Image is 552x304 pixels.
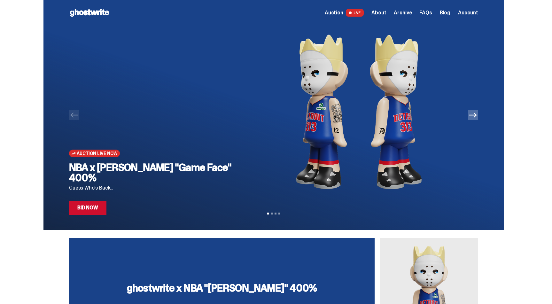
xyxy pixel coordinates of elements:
[419,10,432,15] a: FAQs
[69,162,239,183] h2: NBA x [PERSON_NAME] "Game Face" 400%
[250,26,468,198] img: NBA x Eminem "Game Face" 400%
[440,10,450,15] a: Blog
[271,213,273,214] button: View slide 2
[127,283,317,293] h3: ghostwrite x NBA "[PERSON_NAME]" 400%
[458,10,478,15] a: Account
[69,201,106,215] a: Bid Now
[278,213,280,214] button: View slide 4
[346,9,364,17] span: LIVE
[394,10,412,15] a: Archive
[325,10,343,15] span: Auction
[77,151,117,156] span: Auction Live Now
[325,9,364,17] a: Auction LIVE
[69,185,239,191] p: Guess Who's Back...
[267,213,269,214] button: View slide 1
[468,110,478,120] button: Next
[275,213,276,214] button: View slide 3
[371,10,386,15] a: About
[69,110,79,120] button: Previous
